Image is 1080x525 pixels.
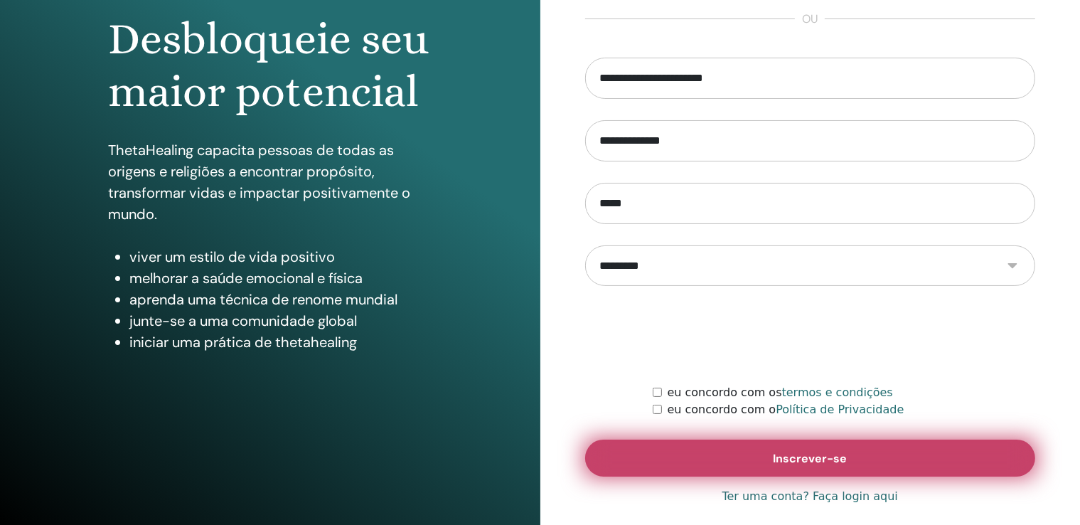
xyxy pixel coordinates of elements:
[802,11,818,26] font: ou
[722,489,898,503] font: Ter uma conta? Faça login aqui
[702,307,918,363] iframe: reCAPTCHA
[108,14,429,117] font: Desbloqueie seu maior potencial
[129,312,357,330] font: junte-se a uma comunidade global
[773,451,847,466] font: Inscrever-se
[782,386,893,399] a: termos e condições
[108,141,410,223] font: ThetaHealing capacita pessoas de todas as origens e religiões a encontrar propósito, transformar ...
[129,248,335,266] font: viver um estilo de vida positivo
[668,403,776,416] font: eu concordo com o
[776,403,904,416] a: Política de Privacidade
[129,333,357,351] font: iniciar uma prática de thetahealing
[585,440,1036,477] button: Inscrever-se
[668,386,782,399] font: eu concordo com os
[129,290,397,309] font: aprenda uma técnica de renome mundial
[129,269,363,287] font: melhorar a saúde emocional e física
[722,488,898,505] a: Ter uma conta? Faça login aqui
